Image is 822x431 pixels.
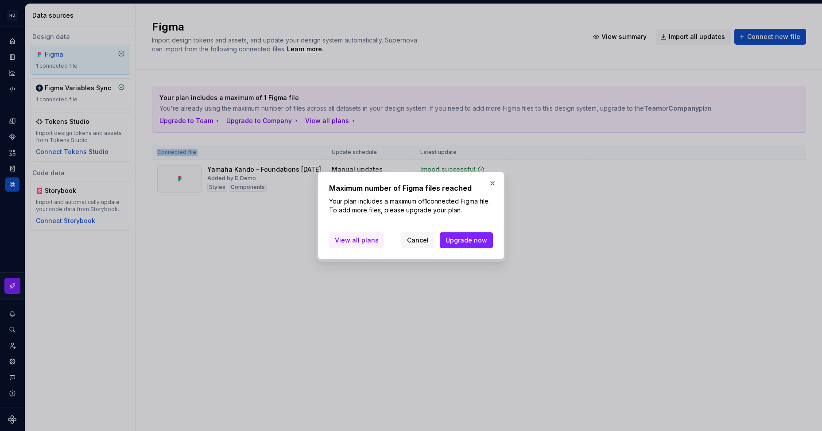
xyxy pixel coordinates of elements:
[335,236,379,245] span: View all plans
[329,197,493,215] p: Your plan includes a maximum of connected Figma file. To add more files, please upgrade your plan.
[424,197,427,205] b: 1
[329,232,384,248] a: View all plans
[329,183,493,193] h2: Maximum number of Figma files reached
[446,236,487,245] span: Upgrade now
[440,232,493,248] button: Upgrade now
[407,236,429,245] span: Cancel
[401,232,434,248] button: Cancel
